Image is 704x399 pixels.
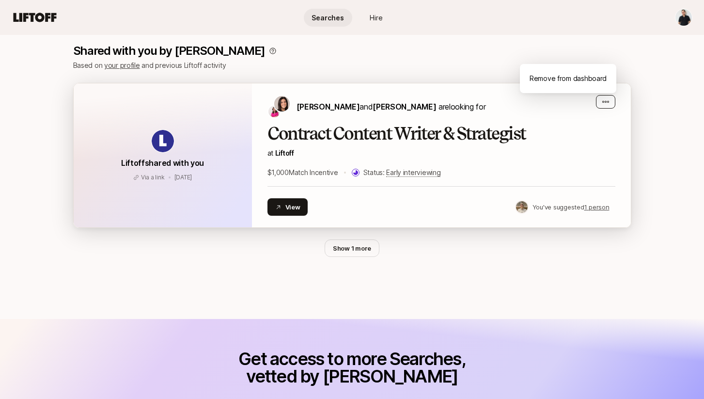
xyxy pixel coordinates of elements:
[73,60,631,71] p: Based on and previous Liftoff activity
[386,168,440,177] span: Early interviewing
[267,124,615,144] h2: Contract Content Writer & Strategist
[73,44,266,58] p: Shared with you by [PERSON_NAME]
[267,147,615,159] p: at
[274,96,290,112] img: Eleanor Morgan
[234,350,471,385] p: Get access to more Searches, vetted by [PERSON_NAME]
[268,106,280,117] img: Emma Frane
[352,9,401,27] a: Hire
[275,149,294,157] span: Liftoff
[675,9,692,26] button: Tomáš Zeman
[141,173,165,182] p: Via a link
[297,100,486,113] p: are looking for
[363,167,441,178] p: Status:
[104,61,140,69] a: your profile
[267,167,338,178] p: $1,000 Match Incentive
[516,201,528,213] img: 818f48e5_e4b9_47cb_821f_4114a038b0d6.jpg
[304,9,352,27] a: Searches
[675,9,692,26] img: Tomáš Zeman
[532,203,584,211] span: You've suggested
[267,198,308,216] button: View
[297,102,360,112] span: [PERSON_NAME]
[174,174,192,181] span: March 17, 2025 11:26pm
[121,158,204,168] span: Liftoff shared with you
[520,70,616,87] div: Remove from dashboard
[325,239,379,257] button: Show 1 more
[584,203,610,211] u: 1 person
[373,102,436,112] span: [PERSON_NAME]
[360,102,436,112] span: and
[152,130,174,152] img: avatar-url
[370,13,383,23] span: Hire
[312,13,344,23] span: Searches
